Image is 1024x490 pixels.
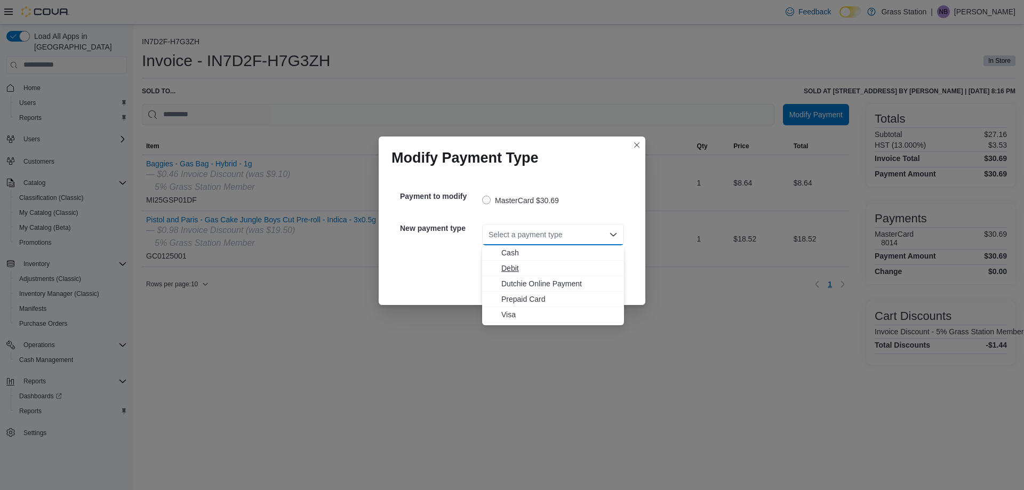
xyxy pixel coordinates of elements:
button: Closes this modal window [630,139,643,151]
button: Debit [482,261,624,276]
button: Cash [482,245,624,261]
button: Close list of options [609,230,618,239]
h5: Payment to modify [400,186,480,207]
span: Dutchie Online Payment [501,278,618,289]
span: Debit [501,263,618,274]
span: Cash [501,247,618,258]
button: Prepaid Card [482,292,624,307]
button: Dutchie Online Payment [482,276,624,292]
h5: New payment type [400,218,480,239]
span: Prepaid Card [501,294,618,304]
div: Choose from the following options [482,245,624,323]
span: Visa [501,309,618,320]
input: Accessible screen reader label [489,228,490,241]
button: Visa [482,307,624,323]
h1: Modify Payment Type [391,149,539,166]
label: MasterCard $30.69 [482,194,559,207]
